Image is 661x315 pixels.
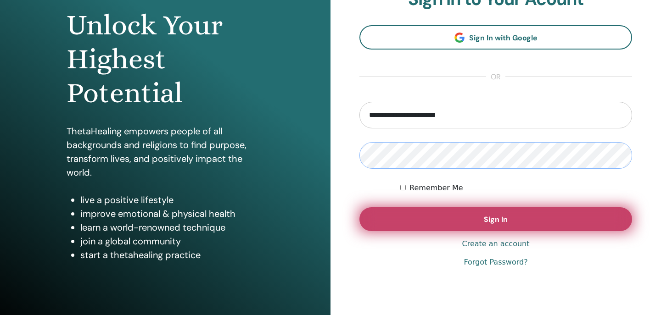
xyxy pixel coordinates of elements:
h1: Unlock Your Highest Potential [67,8,264,111]
a: Sign In with Google [359,25,632,50]
a: Create an account [462,238,529,249]
li: live a positive lifestyle [80,193,264,207]
button: Sign In [359,207,632,231]
a: Forgot Password? [464,257,527,268]
li: start a thetahealing practice [80,248,264,262]
p: ThetaHealing empowers people of all backgrounds and religions to find purpose, transform lives, a... [67,124,264,179]
li: join a global community [80,234,264,248]
span: Sign In with Google [469,33,538,43]
span: Sign In [484,215,508,224]
label: Remember Me [409,182,463,193]
li: learn a world-renowned technique [80,221,264,234]
li: improve emotional & physical health [80,207,264,221]
div: Keep me authenticated indefinitely or until I manually logout [400,182,632,193]
span: or [486,72,505,83]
